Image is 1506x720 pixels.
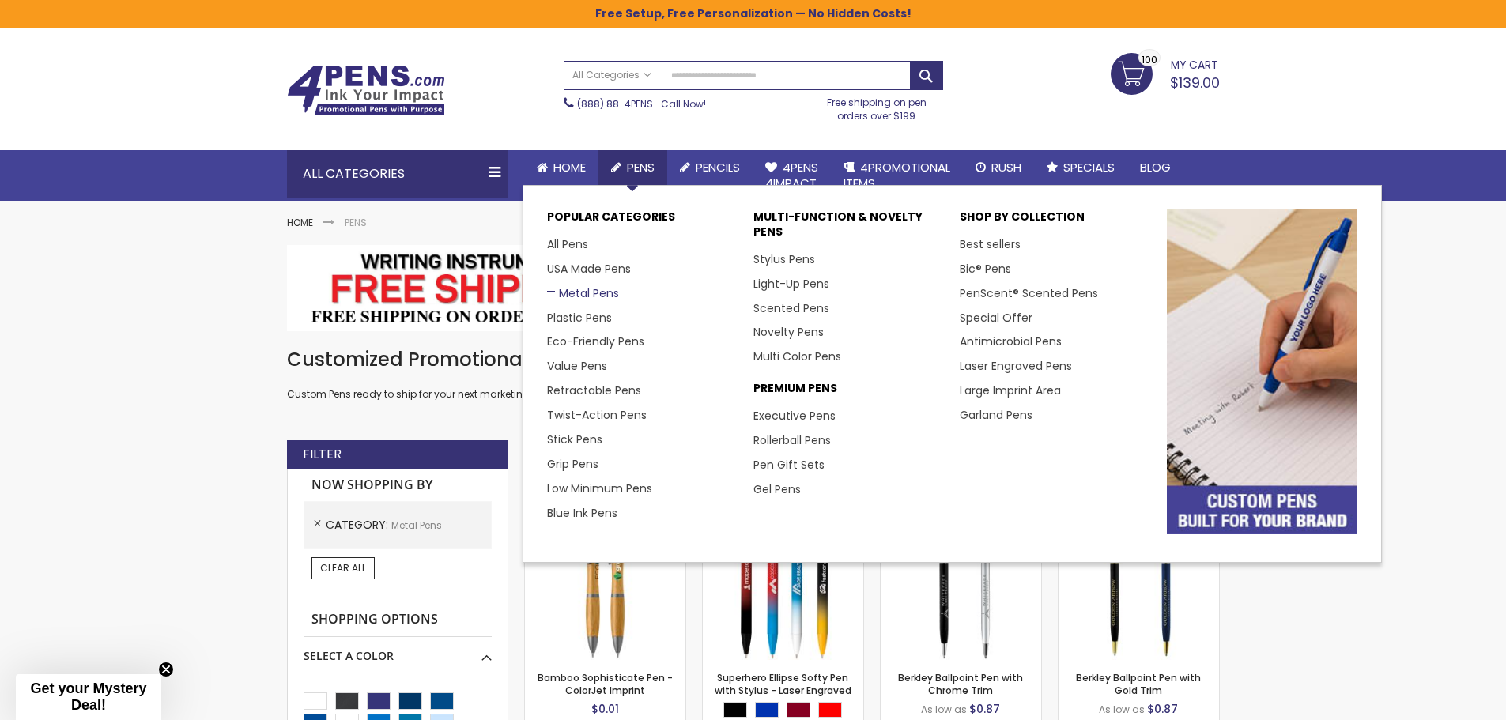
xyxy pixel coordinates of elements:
[753,276,829,292] a: Light-Up Pens
[753,251,815,267] a: Stylus Pens
[30,680,146,713] span: Get your Mystery Deal!
[564,62,659,88] a: All Categories
[1099,703,1145,716] span: As low as
[753,457,825,473] a: Pen Gift Sets
[753,408,836,424] a: Executive Pens
[881,499,1041,660] img: Berkley Ballpoint Pen with Chrome Trim
[547,358,607,374] a: Value Pens
[627,159,655,175] span: Pens
[818,702,842,718] div: Red
[960,334,1062,349] a: Antimicrobial Pens
[547,432,602,447] a: Stick Pens
[960,261,1011,277] a: Bic® Pens
[304,469,492,502] strong: Now Shopping by
[1111,53,1220,92] a: $139.00 100
[960,407,1032,423] a: Garland Pens
[810,90,943,122] div: Free shipping on pen orders over $199
[844,159,950,191] span: 4PROMOTIONAL ITEMS
[553,159,586,175] span: Home
[960,383,1061,398] a: Large Imprint Area
[547,505,617,521] a: Blue Ink Pens
[753,324,824,340] a: Novelty Pens
[598,150,667,185] a: Pens
[304,603,492,637] strong: Shopping Options
[753,381,944,404] p: Premium Pens
[287,347,1220,372] h1: Customized Promotional Pens
[960,209,1150,232] p: Shop By Collection
[345,216,367,229] strong: Pens
[547,236,588,252] a: All Pens
[1034,150,1127,185] a: Specials
[753,209,944,247] p: Multi-Function & Novelty Pens
[1059,499,1219,660] img: Berkley Ballpoint Pen with Gold Trim
[158,662,174,677] button: Close teaser
[547,407,647,423] a: Twist-Action Pens
[547,310,612,326] a: Plastic Pens
[755,702,779,718] div: Blue
[547,383,641,398] a: Retractable Pens
[969,701,1000,717] span: $0.87
[753,432,831,448] a: Rollerball Pens
[960,310,1032,326] a: Special Offer
[1167,209,1357,534] img: custom-pens
[715,671,851,697] a: Superhero Ellipse Softy Pen with Stylus - Laser Engraved
[577,97,706,111] span: - Call Now!
[1170,73,1220,92] span: $139.00
[831,150,963,202] a: 4PROMOTIONALITEMS
[577,97,653,111] a: (888) 88-4PENS
[547,209,738,232] p: Popular Categories
[667,150,753,185] a: Pencils
[1142,52,1157,67] span: 100
[753,150,831,202] a: 4Pens4impact
[753,300,829,316] a: Scented Pens
[326,517,391,533] span: Category
[696,159,740,175] span: Pencils
[960,285,1098,301] a: PenScent® Scented Pens
[1140,159,1171,175] span: Blog
[898,671,1023,697] a: Berkley Ballpoint Pen with Chrome Trim
[591,701,619,717] span: $0.01
[991,159,1021,175] span: Rush
[723,702,747,718] div: Black
[787,702,810,718] div: Burgundy
[547,285,619,301] a: Metal Pens
[320,561,366,575] span: Clear All
[960,236,1021,252] a: Best sellers
[547,481,652,496] a: Low Minimum Pens
[538,671,673,697] a: Bamboo Sophisticate Pen - ColorJet Imprint
[304,637,492,664] div: Select A Color
[547,334,644,349] a: Eco-Friendly Pens
[753,349,841,364] a: Multi Color Pens
[287,347,1220,401] div: Custom Pens ready to ship for your next marketing campaign, always high quality and affordable ge...
[287,216,313,229] a: Home
[753,481,801,497] a: Gel Pens
[287,65,445,115] img: 4Pens Custom Pens and Promotional Products
[765,159,818,191] span: 4Pens 4impact
[391,518,442,532] span: Metal Pens
[547,261,631,277] a: USA Made Pens
[547,456,598,472] a: Grip Pens
[525,499,685,660] img: Bamboo Sophisticate Pen - ColorJet Imprint
[287,245,1220,330] img: Pens
[572,69,651,81] span: All Categories
[311,557,375,579] a: Clear All
[1147,701,1178,717] span: $0.87
[960,358,1072,374] a: Laser Engraved Pens
[287,150,508,198] div: All Categories
[1063,159,1115,175] span: Specials
[524,150,598,185] a: Home
[921,703,967,716] span: As low as
[1076,671,1201,697] a: Berkley Ballpoint Pen with Gold Trim
[16,674,161,720] div: Get your Mystery Deal!Close teaser
[1127,150,1183,185] a: Blog
[303,446,342,463] strong: Filter
[703,499,863,660] img: Superhero Ellipse Softy Pen with Stylus - Laser Engraved
[963,150,1034,185] a: Rush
